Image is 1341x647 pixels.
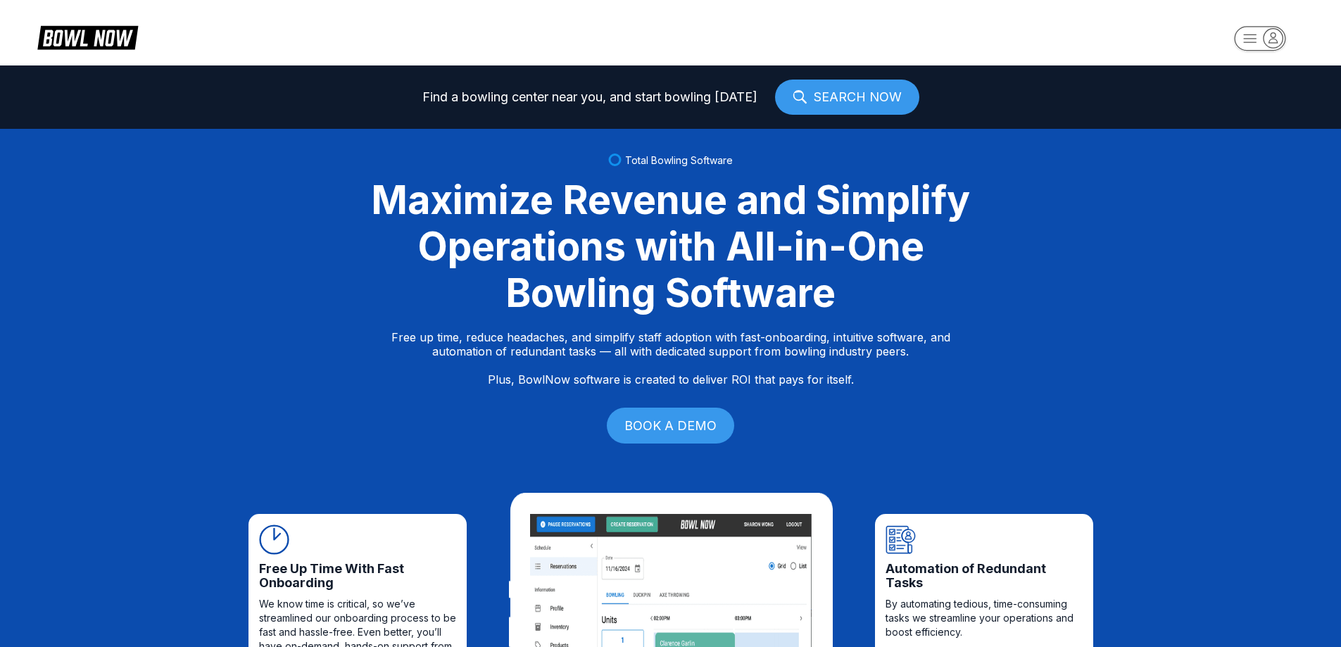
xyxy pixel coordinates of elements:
[259,562,456,590] span: Free Up Time With Fast Onboarding
[625,154,733,166] span: Total Bowling Software
[391,330,950,387] p: Free up time, reduce headaches, and simplify staff adoption with fast-onboarding, intuitive softw...
[775,80,919,115] a: SEARCH NOW
[886,562,1083,590] span: Automation of Redundant Tasks
[607,408,734,444] a: BOOK A DEMO
[422,90,757,104] span: Find a bowling center near you, and start bowling [DATE]
[886,597,1083,639] span: By automating tedious, time-consuming tasks we streamline your operations and boost efficiency.
[354,177,988,316] div: Maximize Revenue and Simplify Operations with All-in-One Bowling Software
